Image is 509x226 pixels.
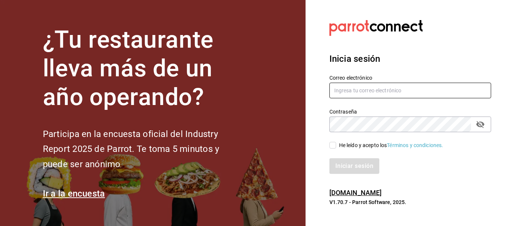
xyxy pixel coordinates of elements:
a: Ir a la encuesta [43,188,105,199]
label: Contraseña [329,109,491,114]
a: Términos y condiciones. [387,142,443,148]
h2: Participa en la encuesta oficial del Industry Report 2025 de Parrot. Te toma 5 minutos y puede se... [43,127,244,172]
button: passwordField [474,118,487,131]
h1: ¿Tu restaurante lleva más de un año operando? [43,26,244,111]
a: [DOMAIN_NAME] [329,189,382,197]
label: Correo electrónico [329,75,491,80]
div: He leído y acepto los [339,141,443,149]
input: Ingresa tu correo electrónico [329,83,491,98]
p: V1.70.7 - Parrot Software, 2025. [329,198,491,206]
h3: Inicia sesión [329,52,491,66]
